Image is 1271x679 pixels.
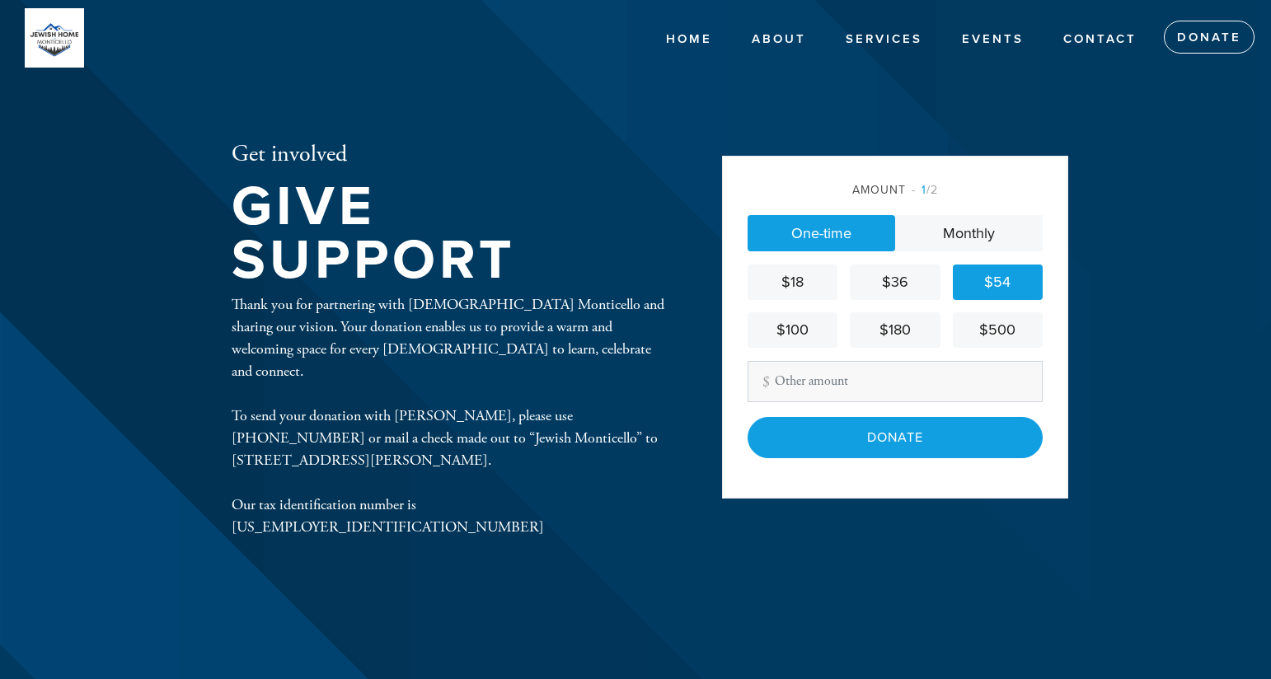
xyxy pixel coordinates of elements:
[959,319,1036,341] div: $500
[748,181,1043,199] div: Amount
[912,183,938,197] span: /2
[232,180,668,287] h1: Give Support
[748,361,1043,402] input: Other amount
[1164,21,1255,54] a: Donate
[232,293,668,538] div: Thank you for partnering with [DEMOGRAPHIC_DATA] Monticello and sharing our vision. Your donation...
[850,265,940,300] a: $36
[754,271,831,293] div: $18
[748,215,895,251] a: One-time
[953,312,1043,348] a: $500
[922,183,926,197] span: 1
[856,271,933,293] div: $36
[739,24,818,55] a: About
[654,24,725,55] a: Home
[856,319,933,341] div: $180
[232,141,668,169] h2: Get involved
[1051,24,1149,55] a: Contact
[950,24,1036,55] a: Events
[748,417,1043,458] input: Donate
[959,271,1036,293] div: $54
[748,312,837,348] a: $100
[25,8,84,68] img: PHOTO-2024-06-24-16-19-29.jpg
[953,265,1043,300] a: $54
[850,312,940,348] a: $180
[833,24,935,55] a: Services
[754,319,831,341] div: $100
[895,215,1043,251] a: Monthly
[748,265,837,300] a: $18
